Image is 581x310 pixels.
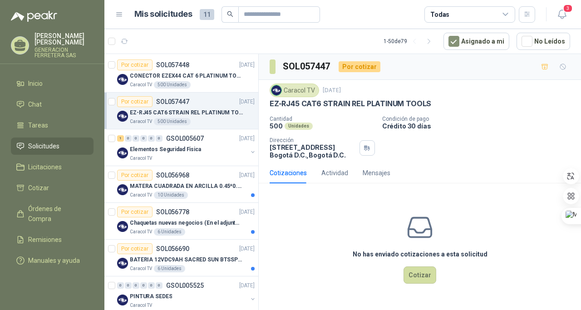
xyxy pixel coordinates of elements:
img: Company Logo [117,111,128,122]
h1: Mis solicitudes [134,8,192,21]
img: Company Logo [117,74,128,85]
p: Crédito 30 días [382,122,577,130]
p: GSOL005525 [166,282,204,289]
p: Elementos Seguridad Fisica [130,145,201,154]
p: Caracol TV [130,81,152,89]
a: Por cotizarSOL056690[DATE] Company LogoBATERIA 12VDC9AH SACRED SUN BTSSP12-9HRCaracol TV6 Unidades [104,240,258,276]
p: [PERSON_NAME] [PERSON_NAME] [34,33,94,45]
div: 0 [117,282,124,289]
div: 1 - 50 de 79 [384,34,436,49]
p: MATERA CUADRADA EN ARCILLA 0.45*0.45*0.40 [130,182,243,191]
p: SOL057447 [156,98,189,105]
div: 0 [133,135,139,142]
button: No Leídos [517,33,570,50]
div: 6 Unidades [154,228,185,236]
span: Licitaciones [28,162,62,172]
a: 1 0 0 0 0 0 GSOL005607[DATE] Company LogoElementos Seguridad FisicaCaracol TV [117,133,256,162]
p: SOL056778 [156,209,189,215]
div: Por cotizar [117,59,153,70]
span: Remisiones [28,235,62,245]
p: Cantidad [270,116,375,122]
div: Por cotizar [117,243,153,254]
div: Actividad [321,168,348,178]
p: Caracol TV [130,228,152,236]
div: 0 [156,135,162,142]
div: 500 Unidades [154,81,191,89]
div: 6 Unidades [154,265,185,272]
div: Por cotizar [339,61,380,72]
p: SOL057448 [156,62,189,68]
button: Asignado a mi [443,33,509,50]
div: Cotizaciones [270,168,307,178]
h3: No has enviado cotizaciones a esta solicitud [353,249,487,259]
a: Solicitudes [11,138,94,155]
p: Caracol TV [130,155,152,162]
span: 11 [200,9,214,20]
span: Chat [28,99,42,109]
img: Company Logo [117,148,128,158]
a: Licitaciones [11,158,94,176]
h3: SOL057447 [283,59,331,74]
img: Company Logo [117,221,128,232]
p: Caracol TV [130,302,152,309]
p: Caracol TV [130,192,152,199]
p: [DATE] [239,281,255,290]
div: Unidades [285,123,313,130]
a: Por cotizarSOL057447[DATE] Company LogoEZ-RJ45 CAT6 STRAIN REL PLATINUM TOOLSCaracol TV500 Unidades [104,93,258,129]
div: 0 [156,282,162,289]
button: Cotizar [404,266,436,284]
button: 3 [554,6,570,23]
div: 0 [133,282,139,289]
a: Por cotizarSOL057448[DATE] Company LogoCONECTOR EZEX44 CAT 6 PLATINUM TOOLSCaracol TV500 Unidades [104,56,258,93]
img: Company Logo [117,295,128,305]
a: Cotizar [11,179,94,197]
p: EZ-RJ45 CAT6 STRAIN REL PLATINUM TOOLS [270,99,431,108]
p: Chaquetas nuevas negocios (En el adjunto mas informacion) [130,219,243,227]
a: Por cotizarSOL056778[DATE] Company LogoChaquetas nuevas negocios (En el adjunto mas informacion)C... [104,203,258,240]
span: Cotizar [28,183,49,193]
p: SOL056690 [156,246,189,252]
div: Mensajes [363,168,390,178]
div: Por cotizar [117,96,153,107]
div: Todas [430,10,449,20]
p: Dirección [270,137,356,143]
p: GENERACION FERRETERA SAS [34,47,94,58]
span: search [227,11,233,17]
a: Remisiones [11,231,94,248]
span: Órdenes de Compra [28,204,85,224]
p: BATERIA 12VDC9AH SACRED SUN BTSSP12-9HR [130,256,243,264]
div: Por cotizar [117,170,153,181]
img: Company Logo [117,184,128,195]
p: Caracol TV [130,118,152,125]
div: 500 Unidades [154,118,191,125]
p: [DATE] [239,171,255,180]
span: Solicitudes [28,141,59,151]
div: 10 Unidades [154,192,188,199]
p: Caracol TV [130,265,152,272]
span: 3 [563,4,573,13]
div: Caracol TV [270,84,319,97]
p: [DATE] [239,61,255,69]
p: [DATE] [239,245,255,253]
div: Por cotizar [117,207,153,217]
div: 0 [140,282,147,289]
p: [DATE] [239,134,255,143]
p: CONECTOR EZEX44 CAT 6 PLATINUM TOOLS [130,72,243,80]
div: 0 [148,282,155,289]
a: 0 0 0 0 0 0 GSOL005525[DATE] Company LogoPINTURA SEDESCaracol TV [117,280,256,309]
div: 0 [125,282,132,289]
p: SOL056968 [156,172,189,178]
a: Chat [11,96,94,113]
p: [DATE] [239,98,255,106]
p: [DATE] [323,86,341,95]
p: [STREET_ADDRESS] Bogotá D.C. , Bogotá D.C. [270,143,356,159]
div: 0 [125,135,132,142]
a: Órdenes de Compra [11,200,94,227]
a: Tareas [11,117,94,134]
a: Por cotizarSOL056968[DATE] Company LogoMATERA CUADRADA EN ARCILLA 0.45*0.45*0.40Caracol TV10 Unid... [104,166,258,203]
div: 1 [117,135,124,142]
span: Inicio [28,79,43,89]
span: Manuales y ayuda [28,256,80,266]
img: Logo peakr [11,11,57,22]
div: 0 [140,135,147,142]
